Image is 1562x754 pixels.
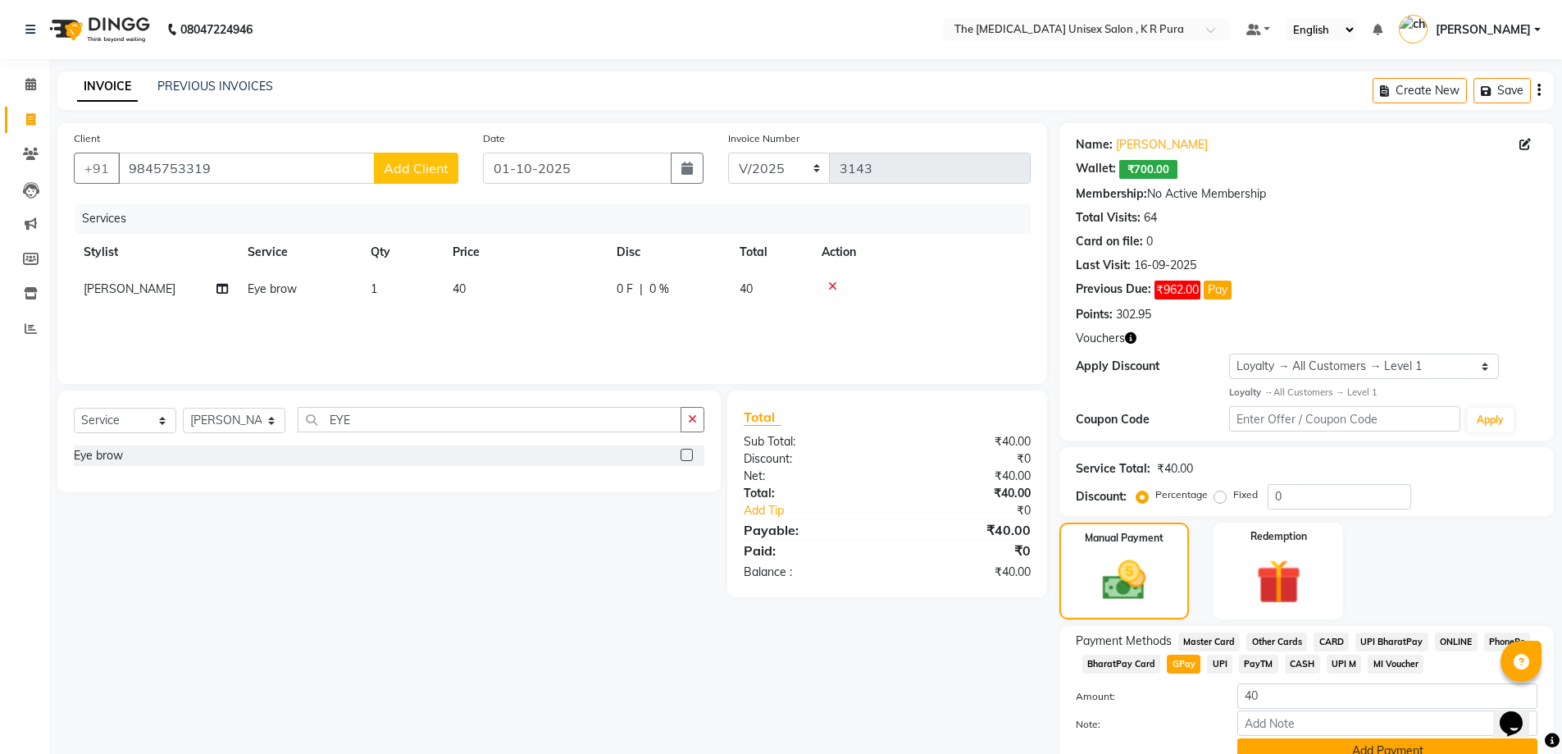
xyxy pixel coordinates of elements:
[374,153,458,184] button: Add Client
[649,281,669,298] span: 0 %
[1076,281,1151,299] div: Previous Due:
[1207,655,1232,674] span: UPI
[1355,633,1428,651] span: UPI BharatPay
[1250,529,1307,544] label: Redemption
[1116,306,1151,323] div: 302.95
[118,153,375,184] input: Search by Name/Mobile/Email/Code
[730,234,812,271] th: Total
[1167,655,1200,674] span: GPay
[1076,411,1230,428] div: Coupon Code
[74,447,123,464] div: Eye brow
[1076,633,1172,650] span: Payment Methods
[84,281,175,296] span: [PERSON_NAME]
[1076,330,1125,347] span: Vouchers
[1076,185,1147,203] div: Membership:
[384,160,449,176] span: Add Client
[1242,554,1315,610] img: _gift.svg
[42,7,154,53] img: logo
[1246,633,1307,651] span: Other Cards
[887,433,1043,450] div: ₹40.00
[1233,487,1258,502] label: Fixed
[1484,633,1531,651] span: PhonePe
[1076,136,1113,153] div: Name:
[1473,78,1531,103] button: Save
[248,281,297,296] span: Eye brow
[483,131,505,146] label: Date
[731,541,887,560] div: Paid:
[1063,717,1226,732] label: Note:
[1076,306,1113,323] div: Points:
[1368,655,1423,674] span: MI Voucher
[1435,633,1478,651] span: ONLINE
[1146,233,1153,250] div: 0
[1076,233,1143,250] div: Card on file:
[1155,487,1208,502] label: Percentage
[1076,209,1141,226] div: Total Visits:
[731,485,887,502] div: Total:
[1229,386,1273,398] strong: Loyalty →
[1076,257,1131,274] div: Last Visit:
[731,468,887,485] div: Net:
[1178,633,1241,651] span: Master Card
[1493,688,1546,738] iframe: chat widget
[74,234,238,271] th: Stylist
[443,234,607,271] th: Price
[1373,78,1467,103] button: Create New
[1144,209,1157,226] div: 64
[812,234,1031,271] th: Action
[728,131,799,146] label: Invoice Number
[1237,683,1537,709] input: Amount
[1076,460,1150,478] div: Service Total:
[731,520,887,540] div: Payable:
[1085,531,1164,546] label: Manual Payment
[74,131,100,146] label: Client
[75,203,1043,234] div: Services
[1314,633,1349,651] span: CARD
[1229,406,1460,432] input: Enter Offer / Coupon Code
[1076,488,1127,505] div: Discount:
[298,407,681,432] input: Search or Scan
[887,485,1043,502] div: ₹40.00
[371,281,377,296] span: 1
[607,234,730,271] th: Disc
[180,7,253,53] b: 08047224946
[1082,655,1161,674] span: BharatPay Card
[1063,689,1226,704] label: Amount:
[1467,408,1514,432] button: Apply
[731,502,913,519] a: Add Tip
[744,409,781,426] span: Total
[1116,136,1208,153] a: [PERSON_NAME]
[157,79,273,94] a: PREVIOUS INVOICES
[1327,655,1362,674] span: UPI M
[887,468,1043,485] div: ₹40.00
[731,564,887,581] div: Balance :
[1157,460,1193,478] div: ₹40.00
[887,541,1043,560] div: ₹0
[1204,281,1232,299] button: Pay
[731,433,887,450] div: Sub Total:
[1399,15,1428,43] img: chandu
[238,234,361,271] th: Service
[1089,555,1159,605] img: _cash.svg
[361,234,443,271] th: Qty
[1134,257,1196,274] div: 16-09-2025
[913,502,1043,519] div: ₹0
[731,450,887,468] div: Discount:
[1285,655,1320,674] span: CASH
[1076,160,1116,179] div: Wallet:
[1076,358,1230,375] div: Apply Discount
[887,564,1043,581] div: ₹40.00
[887,450,1043,468] div: ₹0
[1237,711,1537,736] input: Add Note
[640,281,643,298] span: |
[1239,655,1278,674] span: PayTM
[1076,185,1537,203] div: No Active Membership
[77,72,138,102] a: INVOICE
[740,281,753,296] span: 40
[453,281,466,296] span: 40
[887,520,1043,540] div: ₹40.00
[617,281,633,298] span: 0 F
[74,153,120,184] button: +91
[1229,386,1537,400] div: All Customers → Level 1
[1154,281,1200,299] span: ₹962.00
